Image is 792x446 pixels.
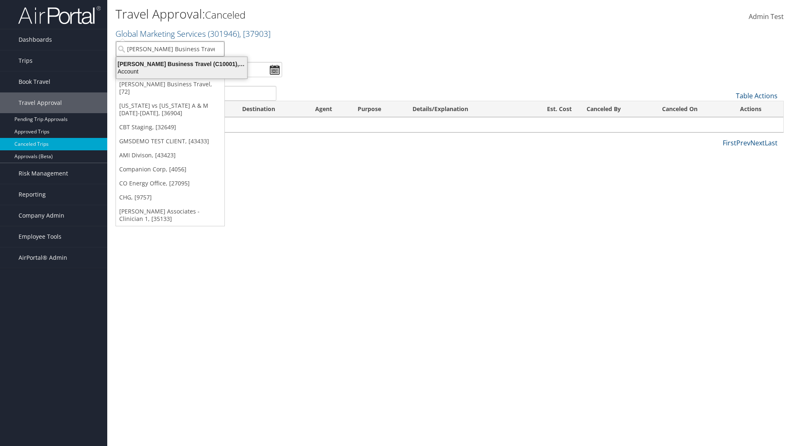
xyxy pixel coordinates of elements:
[116,204,224,226] a: [PERSON_NAME] Associates - Clinician 1, [35133]
[115,28,271,39] a: Global Marketing Services
[19,163,68,184] span: Risk Management
[116,117,783,132] td: No data available in table
[115,5,561,23] h1: Travel Approval:
[19,205,64,226] span: Company Admin
[18,5,101,25] img: airportal-logo.png
[116,148,224,162] a: AMI Divison, [43423]
[19,71,50,92] span: Book Travel
[116,77,224,99] a: [PERSON_NAME] Business Travel, [72]
[765,138,778,147] a: Last
[736,91,778,100] a: Table Actions
[19,184,46,205] span: Reporting
[405,101,522,117] th: Details/Explanation
[19,50,33,71] span: Trips
[19,93,62,113] span: Travel Approval
[723,138,736,147] a: First
[116,120,224,134] a: CBT Staging, [32649]
[239,28,271,39] span: , [ 37903 ]
[750,138,765,147] a: Next
[115,43,561,54] p: Filter:
[116,134,224,148] a: GMSDEMO TEST CLIENT, [43433]
[235,101,308,117] th: Destination: activate to sort column ascending
[19,247,67,268] span: AirPortal® Admin
[116,41,224,57] input: Search Accounts
[116,99,224,120] a: [US_STATE] vs [US_STATE] A & M [DATE]-[DATE], [36904]
[111,68,252,75] div: Account
[350,101,405,117] th: Purpose
[579,101,655,117] th: Canceled By: activate to sort column ascending
[19,226,61,247] span: Employee Tools
[655,101,732,117] th: Canceled On: activate to sort column ascending
[208,28,239,39] span: ( 301946 )
[522,101,579,117] th: Est. Cost: activate to sort column ascending
[308,101,350,117] th: Agent
[111,60,252,68] div: [PERSON_NAME] Business Travel (C10001), [72]
[736,138,750,147] a: Prev
[205,8,245,21] small: Canceled
[116,190,224,204] a: CHG, [9757]
[19,29,52,50] span: Dashboards
[749,4,784,30] a: Admin Test
[116,176,224,190] a: CO Energy Office, [27095]
[116,162,224,176] a: Companion Corp, [4056]
[733,101,783,117] th: Actions
[749,12,784,21] span: Admin Test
